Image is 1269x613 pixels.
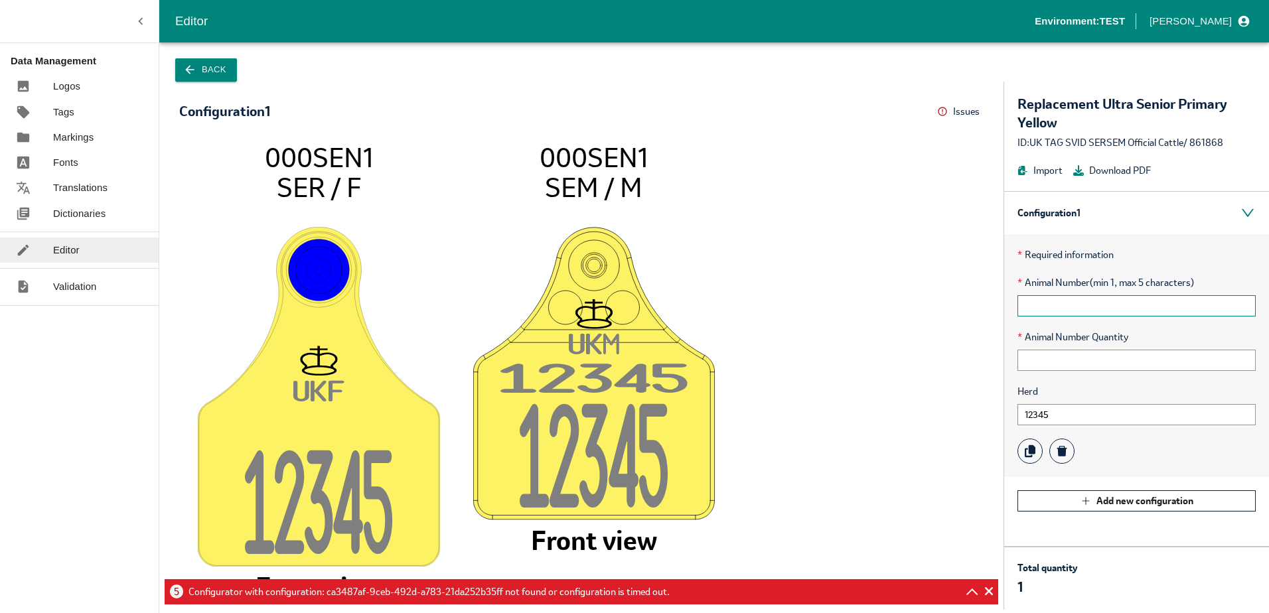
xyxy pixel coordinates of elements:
tspan: 1234 [244,450,364,575]
tspan: Front view [531,522,657,557]
tspan: UK [569,333,604,358]
p: [PERSON_NAME] [1150,14,1232,29]
div: Configurator with configuration: ca3487af-9ceb-492d-a783-21da252b35ff not found or configuration ... [170,584,670,599]
button: Add new configuration [1017,490,1256,511]
span: 5 [170,584,183,598]
p: Validation [53,279,97,294]
tspan: 5 [650,363,687,398]
tspan: UK [293,379,329,405]
button: Issues [937,102,984,122]
tspan: Front view [256,569,382,604]
p: 1 [1017,578,1077,596]
p: Dictionaries [53,206,106,221]
p: Total quantity [1017,561,1077,575]
span: Animal Number (min 1, max 5 characters) [1017,275,1256,290]
p: Translations [53,180,108,195]
div: Configuration 1 [179,104,270,119]
p: Markings [53,130,94,145]
tspan: M [603,333,619,358]
button: profile [1144,10,1253,33]
span: Herd [1017,384,1256,399]
tspan: F [329,379,344,405]
tspan: 000SEN1 [265,140,373,174]
button: Import [1017,163,1063,178]
button: Back [175,58,237,82]
tspan: SEM / M [545,170,642,204]
tspan: SER / F [277,170,361,204]
p: Required information [1017,247,1256,262]
tspan: 1234 [499,363,652,398]
div: ID: UK TAG SVID SERSEM Official Cattle / 861868 [1017,135,1256,150]
button: Download PDF [1073,163,1151,178]
span: Animal Number Quantity [1017,330,1256,344]
p: Data Management [11,54,159,68]
p: Tags [53,105,74,119]
div: Editor [175,11,1035,31]
p: Logos [53,79,80,94]
tspan: 5 [364,450,393,575]
div: Replacement Ultra Senior Primary Yellow [1017,95,1256,132]
p: Environment: TEST [1035,14,1125,29]
p: Fonts [53,155,78,170]
p: Editor [53,243,80,257]
tspan: 5 [638,403,668,527]
tspan: 000SEN1 [540,140,648,174]
tspan: 1234 [520,403,639,527]
div: Configuration 1 [1004,192,1269,234]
